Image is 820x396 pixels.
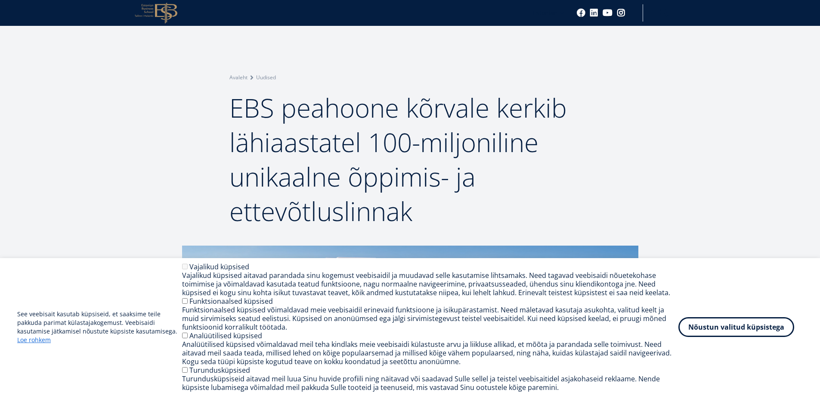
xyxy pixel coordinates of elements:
[189,365,250,375] label: Turundusküpsised
[256,73,276,82] a: Uudised
[617,9,625,17] a: Instagram
[182,271,678,297] div: Vajalikud küpsised aitavad parandada sinu kogemust veebisaidil ja muudavad selle kasutamise lihts...
[17,336,51,344] a: Loe rohkem
[577,9,585,17] a: Facebook
[189,296,273,306] label: Funktsionaalsed küpsised
[590,9,598,17] a: Linkedin
[182,374,678,392] div: Turundusküpsiseid aitavad meil luua Sinu huvide profiili ning näitavad või saadavad Sulle sellel ...
[189,331,262,340] label: Analüütilised küpsised
[229,73,248,82] a: Avaleht
[678,317,794,337] button: Nõustun valitud küpsistega
[229,90,567,229] span: EBS peahoone kõrvale kerkib lähiaastatel 100-miljoniline unikaalne õppimis- ja ettevõtluslinnak
[603,9,613,17] a: Youtube
[189,262,249,271] label: Vajalikud küpsised
[182,340,678,366] div: Analüütilised küpsised võimaldavad meil teha kindlaks meie veebisaidi külastuste arvu ja liikluse...
[182,306,678,331] div: Funktsionaalsed küpsised võimaldavad meie veebisaidil erinevaid funktsioone ja isikupärastamist. ...
[17,310,182,344] p: See veebisait kasutab küpsiseid, et saaksime teile pakkuda parimat külastajakogemust. Veebisaidi ...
